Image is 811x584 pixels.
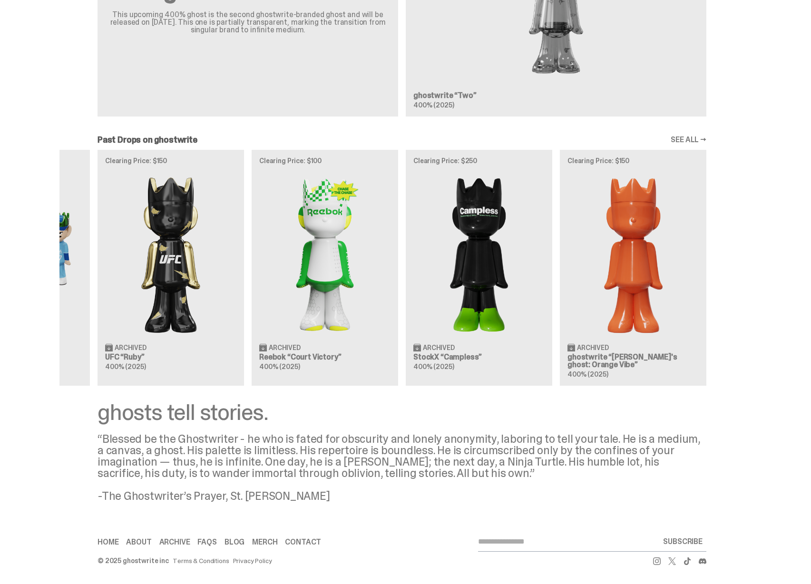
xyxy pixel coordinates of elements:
span: 400% (2025) [259,362,300,371]
img: Court Victory [259,172,391,336]
p: Clearing Price: $250 [413,157,545,164]
a: Clearing Price: $100 Court Victory Archived [252,150,398,386]
h3: UFC “Ruby” [105,353,236,361]
h2: Past Drops on ghostwrite [98,136,197,144]
img: Campless [413,172,545,336]
a: About [126,538,151,546]
div: “Blessed be the Ghostwriter - he who is fated for obscurity and lonely anonymity, laboring to tel... [98,433,706,502]
p: Clearing Price: $150 [105,157,236,164]
span: 400% (2025) [567,370,608,379]
img: Schrödinger's ghost: Orange Vibe [567,172,699,336]
h3: StockX “Campless” [413,353,545,361]
a: Clearing Price: $150 Ruby Archived [98,150,244,386]
a: Privacy Policy [233,557,272,564]
button: SUBSCRIBE [659,532,706,551]
a: Contact [285,538,321,546]
a: Terms & Conditions [173,557,229,564]
p: This upcoming 400% ghost is the second ghostwrite-branded ghost and will be released on [DATE]. T... [109,11,387,34]
img: Ruby [105,172,236,336]
a: FAQs [197,538,216,546]
p: Clearing Price: $150 [567,157,699,164]
span: Archived [577,344,609,351]
a: Clearing Price: $250 Campless Archived [406,150,552,386]
div: ghosts tell stories. [98,401,706,424]
h3: ghostwrite “Two” [413,92,699,99]
span: 400% (2025) [413,362,454,371]
a: Merch [252,538,277,546]
a: SEE ALL → [671,136,706,144]
span: Archived [423,344,455,351]
a: Blog [225,538,244,546]
span: Archived [115,344,147,351]
div: © 2025 ghostwrite inc [98,557,169,564]
a: Home [98,538,118,546]
a: Clearing Price: $150 Schrödinger's ghost: Orange Vibe Archived [560,150,706,386]
span: 400% (2025) [105,362,146,371]
p: Clearing Price: $100 [259,157,391,164]
a: Archive [159,538,190,546]
span: 400% (2025) [413,101,454,109]
h3: ghostwrite “[PERSON_NAME]'s ghost: Orange Vibe” [567,353,699,369]
span: Archived [269,344,301,351]
h3: Reebok “Court Victory” [259,353,391,361]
